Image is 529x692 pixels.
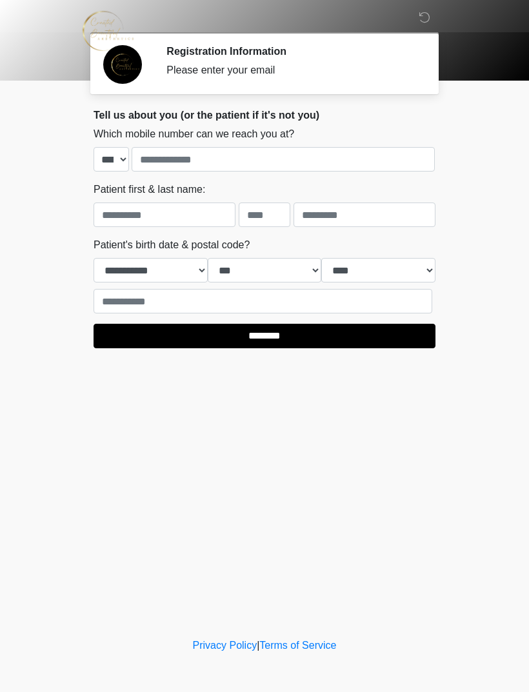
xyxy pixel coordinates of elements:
h2: Tell us about you (or the patient if it's not you) [94,109,435,121]
label: Patient first & last name: [94,182,205,197]
a: Privacy Policy [193,640,257,651]
a: | [257,640,259,651]
label: Patient's birth date & postal code? [94,237,250,253]
label: Which mobile number can we reach you at? [94,126,294,142]
a: Terms of Service [259,640,336,651]
div: Please enter your email [166,63,416,78]
img: Created Beautiful Aesthetics Logo [81,10,135,52]
img: Agent Avatar [103,45,142,84]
